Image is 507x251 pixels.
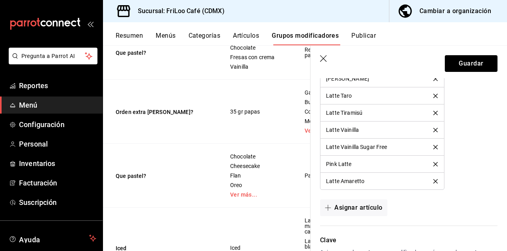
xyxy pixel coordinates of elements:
span: Personal [19,139,96,149]
button: delete [428,94,443,98]
p: Clave [320,236,497,245]
div: [PERSON_NAME] [326,76,369,81]
div: Pink Latte [326,161,351,167]
span: Flan [230,173,285,178]
span: Fresas con crema [230,54,285,60]
span: Latte mocha blanco [305,238,348,249]
span: Oreo [230,182,285,188]
button: Asignar artículo [320,199,387,216]
h3: Sucursal: FriLoo Café (CDMX) [132,6,225,16]
div: navigation tabs [116,32,507,45]
span: Mestizo [305,118,348,124]
span: Inventarios [19,158,96,169]
a: Ver más... [305,128,348,133]
button: open_drawer_menu [87,21,93,27]
span: Configuración [19,119,96,130]
span: Suscripción [19,197,96,208]
span: Rebanada de pastel [305,47,348,58]
button: Que pastel? [116,49,211,57]
button: Orden extra [PERSON_NAME]? [116,108,211,116]
button: delete [428,179,443,183]
button: Artículos [233,32,259,45]
span: Bulldog [305,99,348,105]
span: Facturación [19,178,96,188]
button: Grupos modificadores [272,32,339,45]
span: Galgo VEG [305,90,348,95]
span: Latte blue matcha (sin cafe) [305,218,348,234]
a: Ver más... [230,192,285,197]
button: delete [428,77,443,81]
span: Cocker [305,109,348,114]
span: Chocolate [230,45,285,50]
button: delete [428,111,443,115]
button: delete [428,162,443,166]
span: Pregunta a Parrot AI [21,52,85,60]
span: Chocolate [230,154,285,159]
div: Cambiar a organización [419,6,491,17]
button: Resumen [116,32,143,45]
span: Pastel completo [305,173,348,178]
span: Vainilla [230,64,285,70]
span: Ayuda [19,234,86,243]
button: Pregunta a Parrot AI [9,48,97,64]
button: Menús [156,32,175,45]
button: Guardar [445,55,497,72]
button: delete [428,145,443,149]
span: Cheesecake [230,163,285,169]
span: Reportes [19,80,96,91]
button: Publicar [351,32,376,45]
div: Latte Amaretto [326,178,364,184]
div: Latte Tiramisú [326,110,362,116]
a: Pregunta a Parrot AI [6,58,97,66]
button: delete [428,128,443,132]
span: Iced [230,245,285,251]
div: Latte Vainilla [326,127,359,133]
span: 35 gr papas [230,109,285,114]
button: Que pastel? [116,172,211,180]
div: Latte Vainilla Sugar Free [326,144,387,150]
div: Latte Taro [326,93,352,98]
button: Categorías [189,32,221,45]
span: Menú [19,100,96,110]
